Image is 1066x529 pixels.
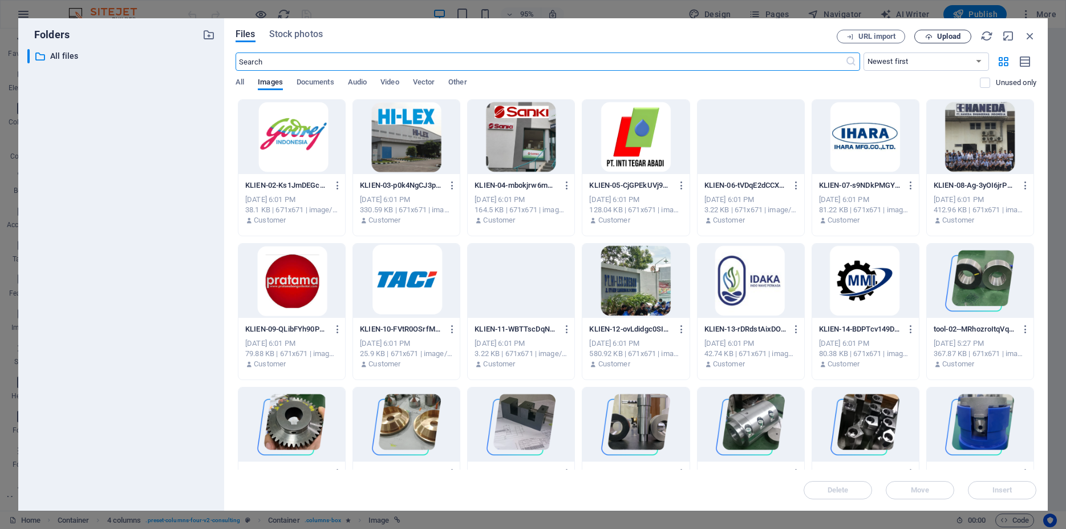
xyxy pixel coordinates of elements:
[360,180,443,191] p: KLIEN-03-p0k4NgCJ3pUKj6TfvTmGrg.png
[236,27,256,41] span: Files
[245,468,328,478] p: tool-03-uoJ4Xrb8Xv122ft_enr-yw.png
[245,349,338,359] div: 79.88 KB | 671x671 | image/png
[360,324,443,334] p: KLIEN-10-FVtR0OSrfMAJlLEygMXPCA.png
[269,27,323,41] span: Stock photos
[475,195,568,205] div: [DATE] 6:01 PM
[858,33,895,40] span: URL import
[828,215,860,225] p: Customer
[589,195,682,205] div: [DATE] 6:01 PM
[245,205,338,215] div: 38.1 KB | 671x671 | image/png
[360,338,453,349] div: [DATE] 6:01 PM
[368,215,400,225] p: Customer
[202,29,215,41] i: Create new folder
[914,30,971,43] button: Upload
[360,205,453,215] div: 330.59 KB | 671x671 | image/png
[475,324,557,334] p: KLIEN-11-WBTTscDqN_AN51XU_seoRw.png
[934,195,1027,205] div: [DATE] 6:01 PM
[828,359,860,369] p: Customer
[589,349,682,359] div: 580.92 KB | 671x671 | image/png
[704,349,797,359] div: 42.74 KB | 671x671 | image/png
[942,359,974,369] p: Customer
[245,324,328,334] p: KLIEN-09-QLibFYh90P8ehpj4Su_n9Q.png
[819,324,902,334] p: KLIEN-14-BDPTcv149D64A2vK_HcO7g.png
[713,359,745,369] p: Customer
[368,359,400,369] p: Customer
[475,338,568,349] div: [DATE] 6:01 PM
[258,75,283,91] span: Images
[598,215,630,225] p: Customer
[934,324,1016,334] p: tool-02--MRhozroItqVqwJwv-uFWw.png
[713,215,745,225] p: Customer
[589,205,682,215] div: 128.04 KB | 671x671 | image/png
[934,338,1027,349] div: [DATE] 5:27 PM
[483,359,515,369] p: Customer
[254,215,286,225] p: Customer
[475,468,557,478] p: tool-05-xS72ff1FrMzXgcCIBf35jQ.png
[937,33,960,40] span: Upload
[360,349,453,359] div: 25.9 KB | 671x671 | image/png
[996,78,1036,88] p: Displays only files that are not in use on the website. Files added during this session can still...
[589,180,672,191] p: KLIEN-05-CjGPEkUVj9HrwJ9B7BRMrw.png
[245,180,328,191] p: KLIEN-02-Ks1JmDEGczHkWLf9ZyJd8w.png
[475,349,568,359] div: 3.22 KB | 671x671 | image/png
[413,75,435,91] span: Vector
[483,215,515,225] p: Customer
[704,468,787,478] p: tool-07-qKcpni4oB2U2MQ-Ij7wc4Q.png
[819,205,912,215] div: 81.22 KB | 671x671 | image/png
[704,324,787,334] p: KLIEN-13-rDRdstAixDOcvU0AF-_8Qg.png
[360,468,443,478] p: tool-04-mBJU7HMn1itBN_rbkZ68Qw.png
[27,27,70,42] p: Folders
[360,195,453,205] div: [DATE] 6:01 PM
[934,180,1016,191] p: KLIEN-08-Ag-3yOI6jrPeY0ndscrXnQ.png
[704,195,797,205] div: [DATE] 6:01 PM
[589,468,672,478] p: tool-06-Yd_GYYSE4Aqj1x0w7Zvkpg.png
[50,50,194,63] p: All files
[934,468,1016,478] p: tool-09-nE9N5zFaBomFb-Ihxt8HBw.png
[589,324,672,334] p: KLIEN-12-ovLdidgc0SIuvWu8lWbgIw.png
[934,349,1027,359] div: 367.87 KB | 671x671 | image/png
[245,338,338,349] div: [DATE] 6:01 PM
[934,205,1027,215] div: 412.96 KB | 671x671 | image/png
[297,75,334,91] span: Documents
[236,75,244,91] span: All
[819,349,912,359] div: 80.38 KB | 671x671 | image/png
[819,338,912,349] div: [DATE] 6:01 PM
[819,468,902,478] p: tool-08-_1fMl6wWAL31MQWaolXtog.png
[704,338,797,349] div: [DATE] 6:01 PM
[236,53,845,71] input: Search
[348,75,367,91] span: Audio
[589,338,682,349] div: [DATE] 6:01 PM
[942,215,974,225] p: Customer
[819,180,902,191] p: KLIEN-07-s9NDkPMGY7fInX8R8hKW6A.png
[980,30,993,42] i: Reload
[245,195,338,205] div: [DATE] 6:01 PM
[704,180,787,191] p: KLIEN-06-tVDqE2dCCXIj9gkIHbdMOg.png
[704,205,797,215] div: 3.22 KB | 671x671 | image/png
[475,205,568,215] div: 164.5 KB | 671x671 | image/png
[837,30,905,43] button: URL import
[254,359,286,369] p: Customer
[27,49,30,63] div: ​
[380,75,399,91] span: Video
[448,75,467,91] span: Other
[1002,30,1015,42] i: Minimize
[598,359,630,369] p: Customer
[475,180,557,191] p: KLIEN-04-mbokjrw6mV27xqcbHgItgA.png
[1024,30,1036,42] i: Close
[819,195,912,205] div: [DATE] 6:01 PM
